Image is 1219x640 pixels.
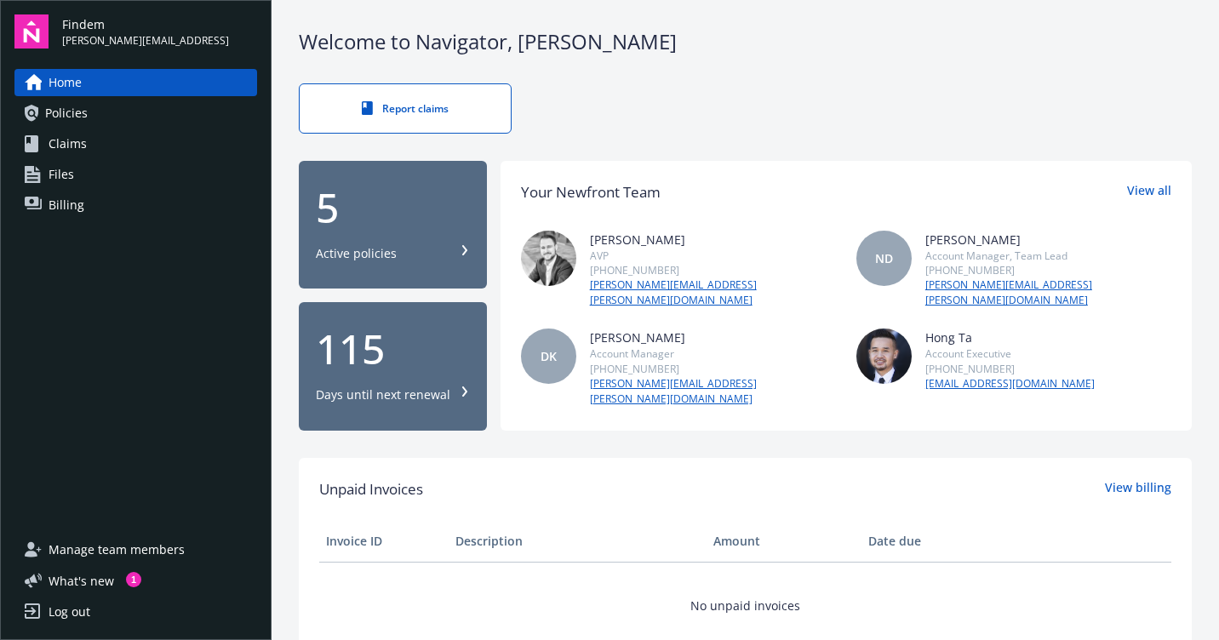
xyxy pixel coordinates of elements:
[62,14,257,49] button: Findem[PERSON_NAME][EMAIL_ADDRESS]
[590,362,836,376] div: [PHONE_NUMBER]
[316,329,470,369] div: 115
[521,231,576,286] img: photo
[49,598,90,626] div: Log out
[590,346,836,361] div: Account Manager
[590,249,836,263] div: AVP
[856,329,912,384] img: photo
[590,263,836,277] div: [PHONE_NUMBER]
[316,245,397,262] div: Active policies
[590,376,836,407] a: [PERSON_NAME][EMAIL_ADDRESS][PERSON_NAME][DOMAIN_NAME]
[925,263,1171,277] div: [PHONE_NUMBER]
[925,231,1171,249] div: [PERSON_NAME]
[590,277,836,308] a: [PERSON_NAME][EMAIL_ADDRESS][PERSON_NAME][DOMAIN_NAME]
[925,329,1095,346] div: Hong Ta
[590,231,836,249] div: [PERSON_NAME]
[925,249,1171,263] div: Account Manager, Team Lead
[861,521,991,562] th: Date due
[14,69,257,96] a: Home
[1105,478,1171,500] a: View billing
[49,191,84,219] span: Billing
[1127,181,1171,203] a: View all
[14,572,141,590] button: What's new1
[707,521,861,562] th: Amount
[49,536,185,563] span: Manage team members
[319,478,423,500] span: Unpaid Invoices
[590,329,836,346] div: [PERSON_NAME]
[62,15,229,33] span: Findem
[49,130,87,157] span: Claims
[14,191,257,219] a: Billing
[49,161,74,188] span: Files
[126,572,141,587] div: 1
[14,536,257,563] a: Manage team members
[45,100,88,127] span: Policies
[334,101,477,116] div: Report claims
[925,346,1095,361] div: Account Executive
[299,83,512,134] a: Report claims
[14,14,49,49] img: navigator-logo.svg
[299,302,487,431] button: 115Days until next renewal
[14,161,257,188] a: Files
[521,181,661,203] div: Your Newfront Team
[449,521,707,562] th: Description
[316,187,470,228] div: 5
[319,521,449,562] th: Invoice ID
[875,249,893,267] span: ND
[14,100,257,127] a: Policies
[49,69,82,96] span: Home
[925,376,1095,391] a: [EMAIL_ADDRESS][DOMAIN_NAME]
[49,572,114,590] span: What ' s new
[541,347,557,365] span: DK
[925,277,1171,308] a: [PERSON_NAME][EMAIL_ADDRESS][PERSON_NAME][DOMAIN_NAME]
[299,161,487,289] button: 5Active policies
[62,33,229,49] span: [PERSON_NAME][EMAIL_ADDRESS]
[316,386,450,403] div: Days until next renewal
[299,27,1192,56] div: Welcome to Navigator , [PERSON_NAME]
[14,130,257,157] a: Claims
[925,362,1095,376] div: [PHONE_NUMBER]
